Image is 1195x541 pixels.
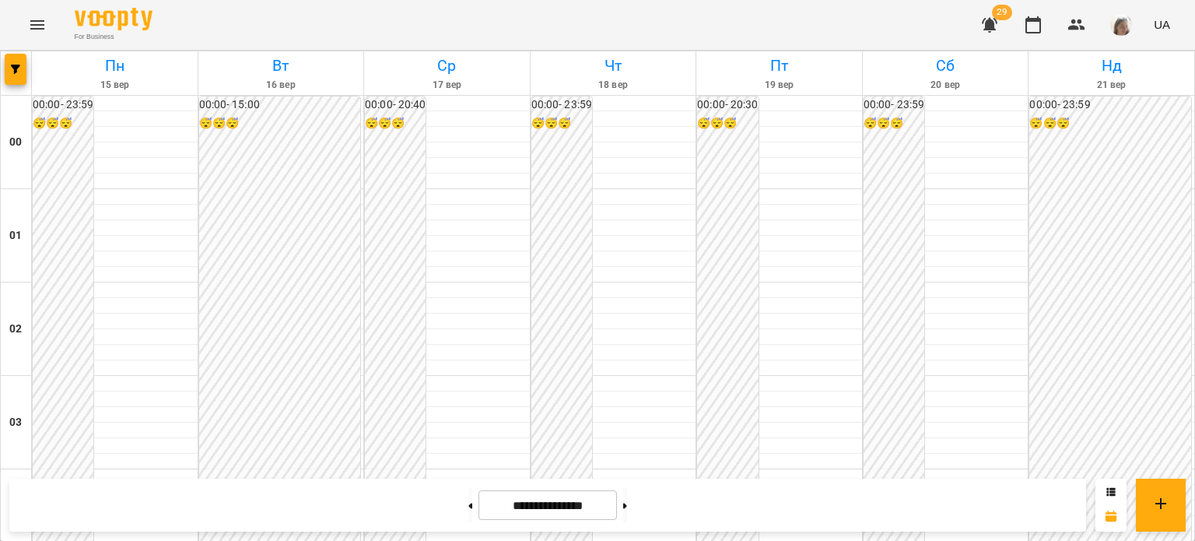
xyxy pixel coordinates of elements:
h6: 00:00 - 23:59 [531,97,592,114]
h6: 😴😴😴 [1029,115,1191,132]
img: Voopty Logo [75,8,152,30]
h6: 01 [9,227,22,244]
button: Menu [19,6,56,44]
h6: Вт [201,54,362,78]
img: 4795d6aa07af88b41cce17a01eea78aa.jpg [1110,14,1132,36]
h6: 00:00 - 23:59 [1029,97,1191,114]
h6: 18 вер [533,78,694,93]
h6: Ср [366,54,527,78]
h6: 😴😴😴 [199,115,361,132]
h6: Сб [865,54,1026,78]
h6: 19 вер [699,78,860,93]
h6: 00:00 - 20:40 [365,97,426,114]
h6: 16 вер [201,78,362,93]
h6: 😴😴😴 [864,115,924,132]
h6: 20 вер [865,78,1026,93]
h6: 😴😴😴 [33,115,93,132]
h6: 00:00 - 23:59 [864,97,924,114]
h6: 03 [9,414,22,431]
h6: 21 вер [1031,78,1192,93]
span: UA [1154,16,1170,33]
h6: Нд [1031,54,1192,78]
button: UA [1148,10,1176,39]
h6: 00:00 - 23:59 [33,97,93,114]
h6: Чт [533,54,694,78]
h6: 00:00 - 20:30 [697,97,758,114]
h6: 17 вер [366,78,527,93]
h6: 😴😴😴 [697,115,758,132]
h6: 00:00 - 15:00 [199,97,361,114]
h6: Пт [699,54,860,78]
h6: Пн [34,54,195,78]
span: 29 [992,5,1012,20]
h6: 15 вер [34,78,195,93]
h6: 00 [9,134,22,151]
h6: 02 [9,321,22,338]
h6: 😴😴😴 [531,115,592,132]
span: For Business [75,32,152,42]
h6: 😴😴😴 [365,115,426,132]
